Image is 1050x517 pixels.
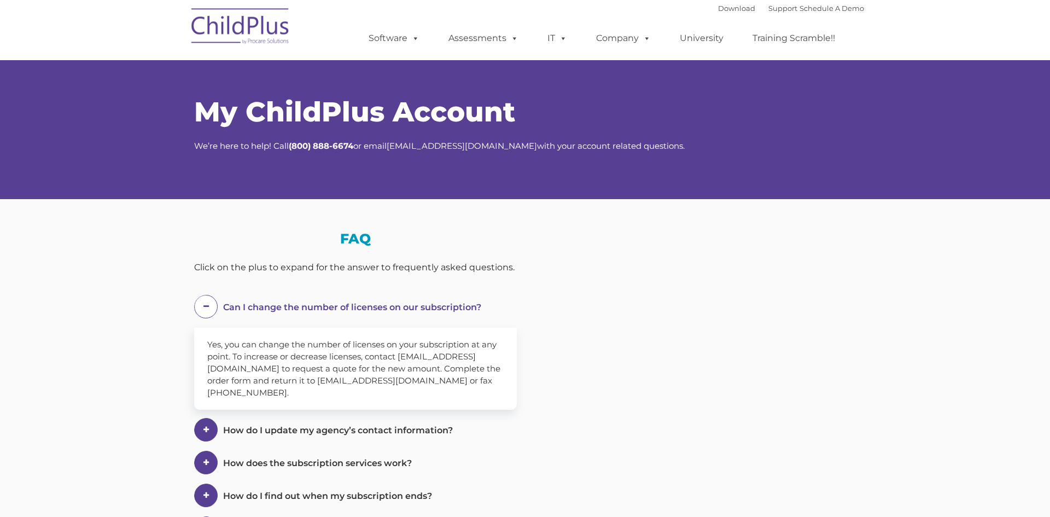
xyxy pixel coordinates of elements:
[437,27,529,49] a: Assessments
[194,328,517,410] div: Yes, you can change the number of licenses on your subscription at any point. To increase or decr...
[194,95,515,129] span: My ChildPlus Account
[291,141,353,151] strong: 800) 888-6674
[718,4,864,13] font: |
[223,425,453,435] span: How do I update my agency’s contact information?
[358,27,430,49] a: Software
[742,27,846,49] a: Training Scramble!!
[536,27,578,49] a: IT
[718,4,755,13] a: Download
[194,259,517,276] div: Click on the plus to expand for the answer to frequently asked questions.
[186,1,295,55] img: ChildPlus by Procare Solutions
[223,458,412,468] span: How does the subscription services work?
[194,141,685,151] span: We’re here to help! Call or email with your account related questions.
[194,232,517,246] h3: FAQ
[223,302,481,312] span: Can I change the number of licenses on our subscription?
[289,141,291,151] strong: (
[387,141,537,151] a: [EMAIL_ADDRESS][DOMAIN_NAME]
[223,491,432,501] span: How do I find out when my subscription ends?
[585,27,662,49] a: Company
[800,4,864,13] a: Schedule A Demo
[768,4,797,13] a: Support
[669,27,734,49] a: University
